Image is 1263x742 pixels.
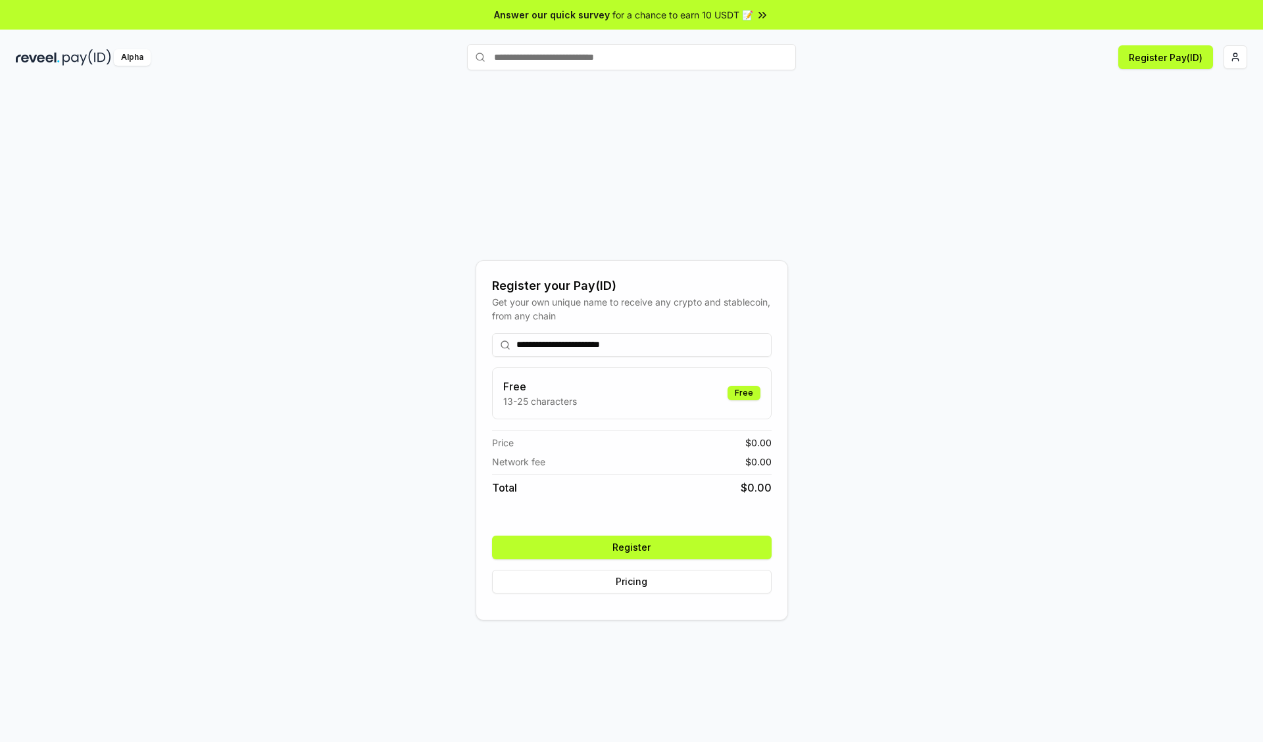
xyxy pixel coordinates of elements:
[492,480,517,496] span: Total
[62,49,111,66] img: pay_id
[492,436,514,450] span: Price
[492,455,545,469] span: Network fee
[612,8,753,22] span: for a chance to earn 10 USDT 📝
[16,49,60,66] img: reveel_dark
[503,394,577,408] p: 13-25 characters
[741,480,772,496] span: $ 0.00
[745,455,772,469] span: $ 0.00
[492,536,772,559] button: Register
[114,49,151,66] div: Alpha
[492,277,772,295] div: Register your Pay(ID)
[503,379,577,394] h3: Free
[492,570,772,593] button: Pricing
[492,295,772,323] div: Get your own unique name to receive any crypto and stablecoin, from any chain
[494,8,610,22] span: Answer our quick survey
[728,386,760,400] div: Free
[1118,45,1213,69] button: Register Pay(ID)
[745,436,772,450] span: $ 0.00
